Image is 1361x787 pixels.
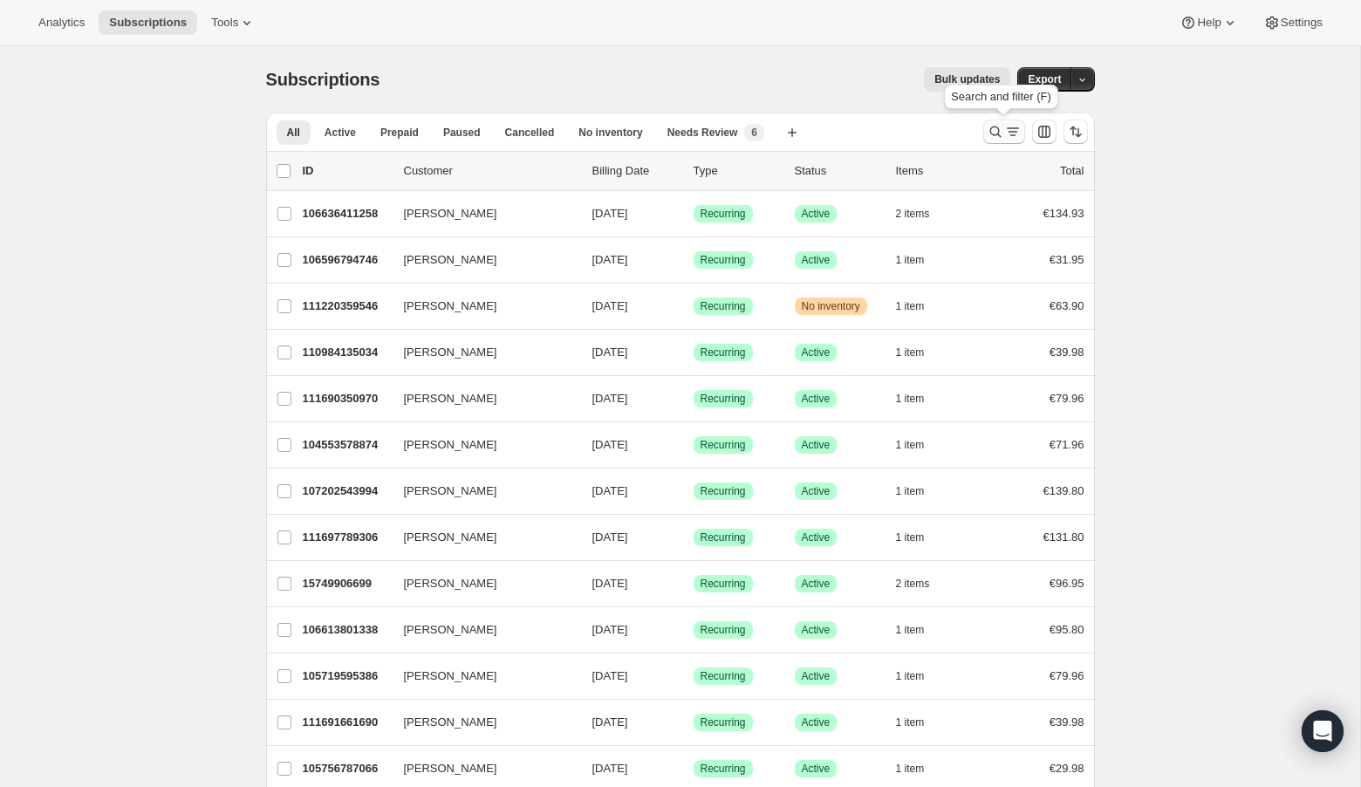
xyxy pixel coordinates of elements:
span: €139.80 [1043,484,1084,497]
span: [PERSON_NAME] [404,714,497,731]
span: Active [802,762,831,776]
button: 1 item [896,433,944,457]
span: Recurring [701,299,746,313]
span: Help [1197,16,1221,30]
span: [PERSON_NAME] [404,529,497,546]
span: [PERSON_NAME] [404,298,497,315]
p: Status [795,162,882,180]
span: [DATE] [592,715,628,729]
button: 2 items [896,202,949,226]
p: Total [1060,162,1084,180]
button: 1 item [896,387,944,411]
span: 1 item [896,392,925,406]
button: [PERSON_NAME] [393,246,568,274]
span: Active [325,126,356,140]
span: Recurring [701,484,746,498]
span: [PERSON_NAME] [404,344,497,361]
span: [DATE] [592,207,628,220]
span: Recurring [701,669,746,683]
span: Tools [211,16,238,30]
span: Subscriptions [266,70,380,89]
div: IDCustomerBilling DateTypeStatusItemsTotal [303,162,1084,180]
span: €39.98 [1050,715,1084,729]
p: Billing Date [592,162,680,180]
button: 1 item [896,479,944,503]
p: 111690350970 [303,390,390,407]
div: 15749906699[PERSON_NAME][DATE]SuccessRecurringSuccessActive2 items€96.95 [303,571,1084,596]
span: Recurring [701,715,746,729]
span: Recurring [701,207,746,221]
span: [DATE] [592,438,628,451]
span: Active [802,577,831,591]
div: Type [694,162,781,180]
span: Cancelled [505,126,555,140]
span: 1 item [896,669,925,683]
span: €39.98 [1050,346,1084,359]
button: 1 item [896,340,944,365]
span: [DATE] [592,484,628,497]
span: Active [802,669,831,683]
button: [PERSON_NAME] [393,477,568,505]
span: [DATE] [592,762,628,775]
span: 1 item [896,623,925,637]
span: Recurring [701,346,746,359]
span: 1 item [896,484,925,498]
div: 110984135034[PERSON_NAME][DATE]SuccessRecurringSuccessActive1 item€39.98 [303,340,1084,365]
button: Subscriptions [99,10,197,35]
span: €29.98 [1050,762,1084,775]
span: 1 item [896,530,925,544]
button: Analytics [28,10,95,35]
button: [PERSON_NAME] [393,755,568,783]
span: All [287,126,300,140]
button: 1 item [896,525,944,550]
button: [PERSON_NAME] [393,292,568,320]
p: 111697789306 [303,529,390,546]
span: €79.96 [1050,392,1084,405]
div: Items [896,162,983,180]
button: 2 items [896,571,949,596]
span: [PERSON_NAME] [404,390,497,407]
span: [DATE] [592,253,628,266]
span: 1 item [896,253,925,267]
button: Bulk updates [924,67,1010,92]
div: 106613801338[PERSON_NAME][DATE]SuccessRecurringSuccessActive1 item€95.80 [303,618,1084,642]
span: Export [1028,72,1061,86]
button: 1 item [896,710,944,735]
button: [PERSON_NAME] [393,570,568,598]
button: 1 item [896,756,944,781]
button: [PERSON_NAME] [393,200,568,228]
button: [PERSON_NAME] [393,431,568,459]
span: [PERSON_NAME] [404,760,497,777]
p: 106596794746 [303,251,390,269]
p: 111220359546 [303,298,390,315]
span: Recurring [701,530,746,544]
span: 1 item [896,762,925,776]
span: Active [802,438,831,452]
span: Bulk updates [934,72,1000,86]
span: Subscriptions [109,16,187,30]
div: 111220359546[PERSON_NAME][DATE]SuccessRecurringWarningNo inventory1 item€63.90 [303,294,1084,318]
p: 106613801338 [303,621,390,639]
span: €131.80 [1043,530,1084,544]
span: [DATE] [592,669,628,682]
span: Active [802,346,831,359]
span: Active [802,715,831,729]
div: Open Intercom Messenger [1302,710,1344,752]
span: Recurring [701,438,746,452]
button: [PERSON_NAME] [393,708,568,736]
span: [PERSON_NAME] [404,621,497,639]
div: 105756787066[PERSON_NAME][DATE]SuccessRecurringSuccessActive1 item€29.98 [303,756,1084,781]
span: €96.95 [1050,577,1084,590]
span: [DATE] [592,623,628,636]
p: 105719595386 [303,667,390,685]
span: Active [802,392,831,406]
span: Active [802,623,831,637]
p: ID [303,162,390,180]
span: [DATE] [592,346,628,359]
span: 1 item [896,438,925,452]
button: Customize table column order and visibility [1032,120,1057,144]
span: Prepaid [380,126,419,140]
span: Active [802,253,831,267]
span: Settings [1281,16,1323,30]
div: 111697789306[PERSON_NAME][DATE]SuccessRecurringSuccessActive1 item€131.80 [303,525,1084,550]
